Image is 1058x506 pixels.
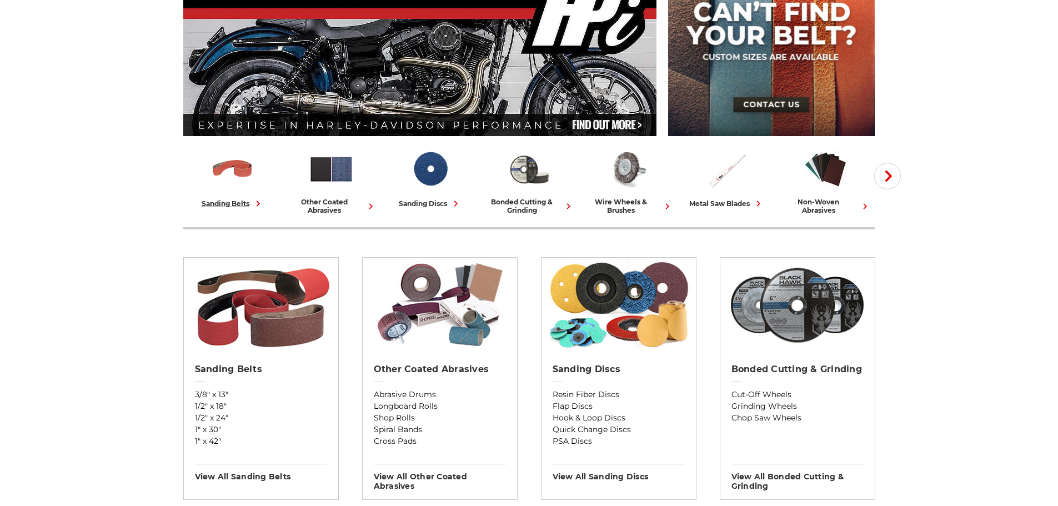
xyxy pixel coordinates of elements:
[374,400,506,412] a: Longboard Rolls
[374,464,506,491] h3: View All other coated abrasives
[553,424,685,435] a: Quick Change Discs
[605,146,651,192] img: Wire Wheels & Brushes
[583,198,673,214] div: wire wheels & brushes
[374,424,506,435] a: Spiral Bands
[725,258,869,352] img: Bonded Cutting & Grinding
[874,163,901,189] button: Next
[553,389,685,400] a: Resin Fiber Discs
[484,198,574,214] div: bonded cutting & grinding
[553,435,685,447] a: PSA Discs
[731,364,864,375] h2: Bonded Cutting & Grinding
[374,364,506,375] h2: Other Coated Abrasives
[484,146,574,214] a: bonded cutting & grinding
[209,146,255,192] img: Sanding Belts
[731,464,864,491] h3: View All bonded cutting & grinding
[546,258,690,352] img: Sanding Discs
[731,412,864,424] a: Chop Saw Wheels
[308,146,354,192] img: Other Coated Abrasives
[689,198,764,209] div: metal saw blades
[781,198,871,214] div: non-woven abrasives
[374,389,506,400] a: Abrasive Drums
[368,258,512,352] img: Other Coated Abrasives
[188,146,278,209] a: sanding belts
[407,146,453,192] img: Sanding Discs
[195,412,327,424] a: 1/2" x 24"
[781,146,871,214] a: non-woven abrasives
[553,464,685,482] h3: View All sanding discs
[583,146,673,214] a: wire wheels & brushes
[553,364,685,375] h2: Sanding Discs
[704,146,750,192] img: Metal Saw Blades
[195,364,327,375] h2: Sanding Belts
[195,400,327,412] a: 1/2" x 18"
[195,464,327,482] h3: View All sanding belts
[287,198,377,214] div: other coated abrasives
[374,412,506,424] a: Shop Rolls
[803,146,849,192] img: Non-woven Abrasives
[506,146,552,192] img: Bonded Cutting & Grinding
[195,424,327,435] a: 1" x 30"
[202,198,264,209] div: sanding belts
[385,146,475,209] a: sanding discs
[731,389,864,400] a: Cut-Off Wheels
[374,435,506,447] a: Cross Pads
[682,146,772,209] a: metal saw blades
[287,146,377,214] a: other coated abrasives
[195,435,327,447] a: 1" x 42"
[553,400,685,412] a: Flap Discs
[731,400,864,412] a: Grinding Wheels
[399,198,462,209] div: sanding discs
[195,389,327,400] a: 3/8" x 13"
[189,258,333,352] img: Sanding Belts
[553,412,685,424] a: Hook & Loop Discs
